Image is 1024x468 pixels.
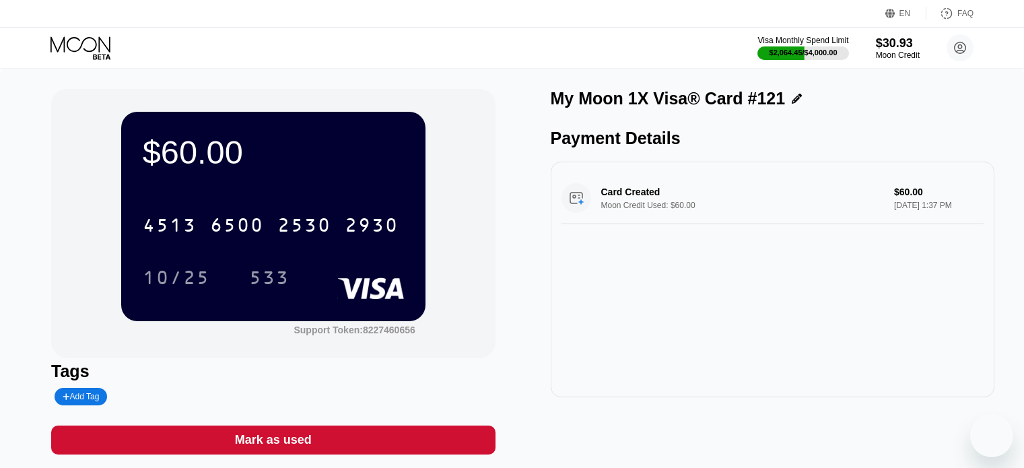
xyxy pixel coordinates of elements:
div: Visa Monthly Spend Limit [757,36,848,45]
div: EN [899,9,911,18]
div: Visa Monthly Spend Limit$2,064.45/$4,000.00 [757,36,848,60]
div: Support Token: 8227460656 [294,325,415,335]
div: 2930 [345,216,399,238]
div: 4513 [143,216,197,238]
div: Payment Details [551,129,994,148]
div: My Moon 1X Visa® Card #121 [551,89,786,108]
div: 533 [249,269,289,290]
div: 10/25 [133,261,220,294]
div: Mark as used [235,432,312,448]
div: FAQ [926,7,974,20]
div: Add Tag [63,392,99,401]
div: Support Token:8227460656 [294,325,415,335]
iframe: Button to launch messaging window, conversation in progress [970,414,1013,457]
div: $30.93Moon Credit [876,36,920,60]
div: 533 [239,261,300,294]
div: FAQ [957,9,974,18]
div: 6500 [210,216,264,238]
div: $30.93 [876,36,920,51]
div: $60.00 [143,133,404,171]
div: Add Tag [55,388,107,405]
div: 4513650025302930 [135,208,407,242]
div: EN [885,7,926,20]
div: $2,064.45 / $4,000.00 [770,48,838,57]
div: 2530 [277,216,331,238]
div: Mark as used [51,426,495,455]
div: Tags [51,362,495,381]
div: Moon Credit [876,51,920,60]
div: 10/25 [143,269,210,290]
